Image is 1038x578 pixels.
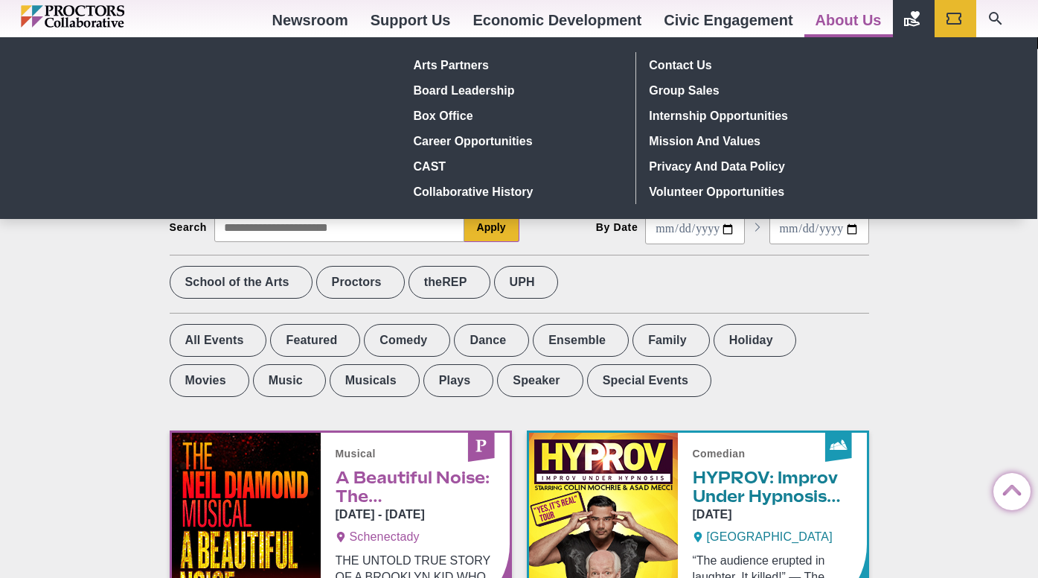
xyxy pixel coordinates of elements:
[408,153,624,179] a: CAST
[408,128,624,153] a: Career Opportunities
[170,266,313,299] label: School of the Arts
[170,324,267,357] label: All Events
[497,364,583,397] label: Speaker
[423,364,494,397] label: Plays
[409,266,490,299] label: theREP
[408,77,624,103] a: Board Leadership
[408,103,624,128] a: Box Office
[714,324,796,357] label: Holiday
[644,153,861,179] a: Privacy and Data Policy
[270,324,360,357] label: Featured
[632,324,710,357] label: Family
[464,212,519,242] button: Apply
[533,324,629,357] label: Ensemble
[587,364,711,397] label: Special Events
[408,52,624,77] a: Arts Partners
[993,474,1023,504] a: Back to Top
[454,324,529,357] label: Dance
[316,266,405,299] label: Proctors
[364,324,450,357] label: Comedy
[596,221,638,233] div: By Date
[644,128,861,153] a: Mission and Values
[408,179,624,204] a: Collaborative History
[644,77,861,103] a: Group Sales
[170,364,249,397] label: Movies
[330,364,420,397] label: Musicals
[644,103,861,128] a: Internship Opportunities
[170,221,208,233] div: Search
[644,52,861,77] a: Contact Us
[21,5,188,28] img: Proctors logo
[253,364,326,397] label: Music
[494,266,558,299] label: UPH
[644,179,861,204] a: Volunteer Opportunities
